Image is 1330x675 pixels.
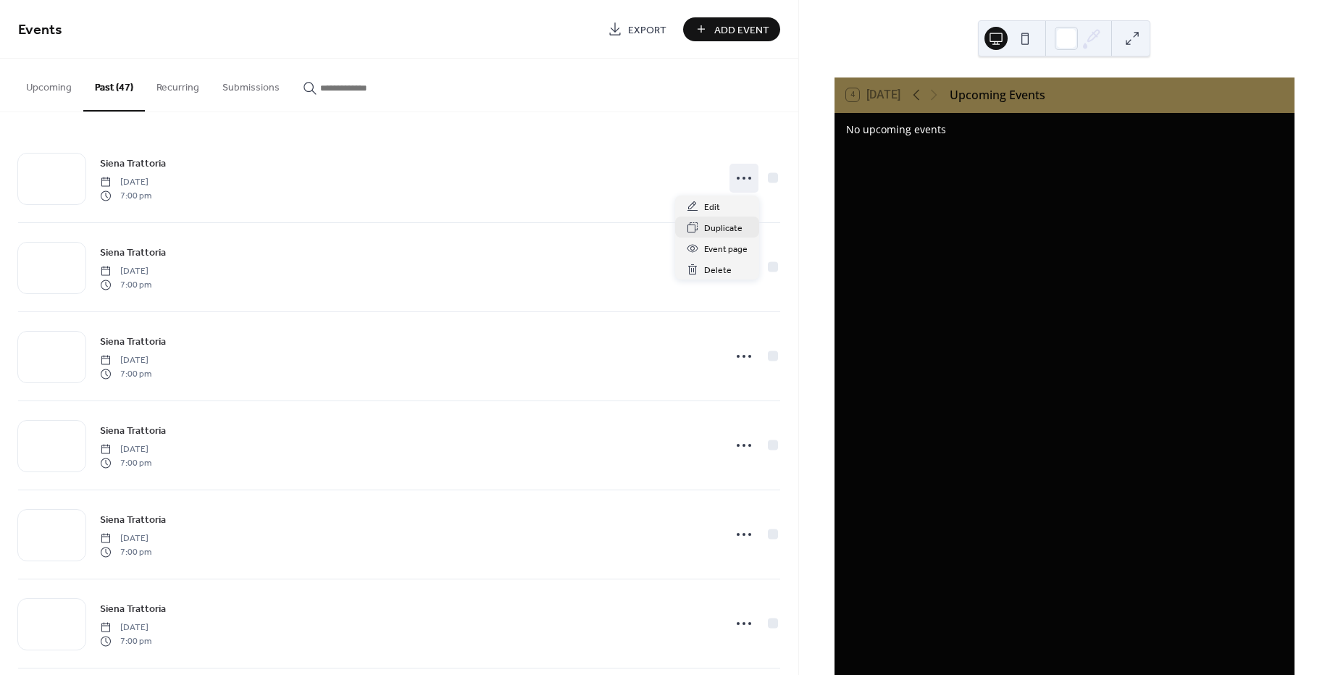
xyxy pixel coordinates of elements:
[597,17,677,41] a: Export
[704,242,748,257] span: Event page
[100,189,151,202] span: 7:00 pm
[100,532,151,545] span: [DATE]
[100,278,151,291] span: 7:00 pm
[100,513,166,528] span: Siena Trattoria
[100,456,151,469] span: 7:00 pm
[683,17,780,41] button: Add Event
[100,621,151,634] span: [DATE]
[704,221,743,236] span: Duplicate
[100,246,166,261] span: Siena Trattoria
[100,155,166,172] a: Siena Trattoria
[100,244,166,261] a: Siena Trattoria
[18,16,62,44] span: Events
[714,22,769,38] span: Add Event
[100,511,166,528] a: Siena Trattoria
[100,156,166,172] span: Siena Trattoria
[83,59,145,112] button: Past (47)
[100,422,166,439] a: Siena Trattoria
[704,200,720,215] span: Edit
[100,335,166,350] span: Siena Trattoria
[100,424,166,439] span: Siena Trattoria
[211,59,291,110] button: Submissions
[704,263,732,278] span: Delete
[100,602,166,617] span: Siena Trattoria
[100,265,151,278] span: [DATE]
[100,367,151,380] span: 7:00 pm
[100,634,151,647] span: 7:00 pm
[14,59,83,110] button: Upcoming
[100,354,151,367] span: [DATE]
[100,176,151,189] span: [DATE]
[145,59,211,110] button: Recurring
[100,545,151,558] span: 7:00 pm
[100,333,166,350] a: Siena Trattoria
[100,443,151,456] span: [DATE]
[950,86,1045,104] div: Upcoming Events
[628,22,666,38] span: Export
[100,600,166,617] a: Siena Trattoria
[846,122,1283,137] div: No upcoming events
